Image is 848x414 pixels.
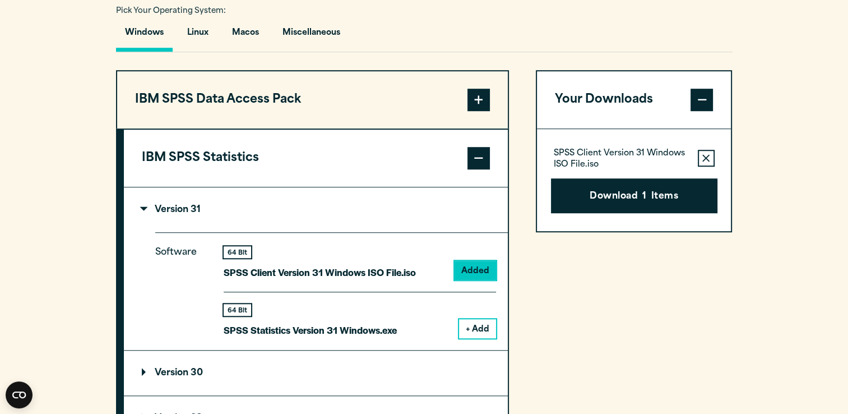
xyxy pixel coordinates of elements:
p: SPSS Statistics Version 31 Windows.exe [224,322,397,338]
button: Macos [223,20,268,52]
button: Added [455,261,496,280]
button: IBM SPSS Data Access Pack [117,71,508,128]
button: Windows [116,20,173,52]
button: IBM SPSS Statistics [124,130,508,187]
span: 1 [642,190,646,204]
button: + Add [459,319,496,338]
p: Version 31 [142,205,201,214]
button: Linux [178,20,217,52]
p: Software [155,245,206,329]
p: Version 30 [142,369,203,378]
button: Download1Items [551,178,717,213]
p: SPSS Client Version 31 Windows ISO File.iso [554,148,689,171]
button: Your Downloads [537,71,731,128]
div: Your Downloads [537,128,731,231]
div: 64 Bit [224,246,251,258]
summary: Version 30 [124,351,508,395]
summary: Version 31 [124,187,508,232]
p: SPSS Client Version 31 Windows ISO File.iso [224,264,416,280]
div: 64 Bit [224,304,251,316]
button: Open CMP widget [6,381,33,408]
span: Pick Your Operating System: [116,7,226,15]
button: Miscellaneous [274,20,349,52]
